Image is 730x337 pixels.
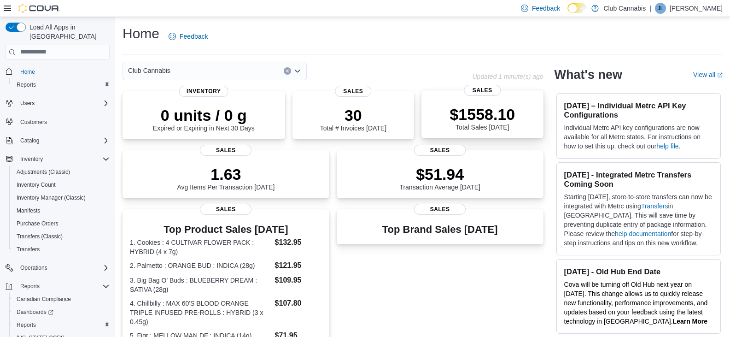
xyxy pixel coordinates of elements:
[9,319,113,331] button: Reports
[130,224,322,235] h3: Top Product Sales [DATE]
[177,165,274,191] div: Avg Items Per Transaction [DATE]
[13,307,57,318] a: Dashboards
[275,275,322,286] dd: $109.95
[717,72,723,78] svg: External link
[564,192,713,248] p: Starting [DATE], store-to-store transfers can now be integrated with Metrc using in [GEOGRAPHIC_D...
[13,166,110,177] span: Adjustments (Classic)
[9,243,113,256] button: Transfers
[13,179,59,190] a: Inventory Count
[13,294,75,305] a: Canadian Compliance
[17,66,110,77] span: Home
[564,123,713,151] p: Individual Metrc API key configurations are now available for all Metrc states. For instructions ...
[13,192,110,203] span: Inventory Manager (Classic)
[200,145,251,156] span: Sales
[275,237,322,248] dd: $132.95
[17,98,110,109] span: Users
[382,224,498,235] h3: Top Brand Sales [DATE]
[9,293,113,306] button: Canadian Compliance
[414,204,466,215] span: Sales
[13,244,43,255] a: Transfers
[13,192,89,203] a: Inventory Manager (Classic)
[17,98,38,109] button: Users
[13,244,110,255] span: Transfers
[9,178,113,191] button: Inventory Count
[20,100,35,107] span: Users
[17,181,56,189] span: Inventory Count
[13,319,40,331] a: Reports
[9,230,113,243] button: Transfers (Classic)
[670,3,723,14] p: [PERSON_NAME]
[2,115,113,129] button: Customers
[17,281,110,292] span: Reports
[13,307,110,318] span: Dashboards
[13,179,110,190] span: Inventory Count
[13,319,110,331] span: Reports
[2,97,113,110] button: Users
[335,86,371,97] span: Sales
[414,145,466,156] span: Sales
[13,231,110,242] span: Transfers (Classic)
[641,202,668,210] a: Transfers
[20,155,43,163] span: Inventory
[450,105,515,131] div: Total Sales [DATE]
[564,101,713,119] h3: [DATE] – Individual Metrc API Key Configurations
[13,79,110,90] span: Reports
[13,231,66,242] a: Transfers (Classic)
[130,276,271,294] dt: 3. Big Bag O' Buds : BLUEBERRY DREAM : SATIVA (28g)
[13,166,74,177] a: Adjustments (Classic)
[472,73,543,80] p: Updated 1 minute(s) ago
[18,4,60,13] img: Cova
[693,71,723,78] a: View allExternal link
[13,79,40,90] a: Reports
[658,3,664,14] span: JL
[673,318,707,325] strong: Learn More
[2,261,113,274] button: Operations
[17,281,43,292] button: Reports
[284,67,291,75] button: Clear input
[9,166,113,178] button: Adjustments (Classic)
[130,299,271,326] dt: 4. Chillbilly : MAX 60'S BLOOD ORANGE TRIPLE INFUSED PRE-ROLLS : HYBRID (3 x 0.45g)
[17,220,58,227] span: Purchase Orders
[656,142,678,150] a: help file
[555,67,622,82] h2: What's new
[13,218,110,229] span: Purchase Orders
[13,218,62,229] a: Purchase Orders
[17,135,43,146] button: Catalog
[17,117,51,128] a: Customers
[294,67,301,75] button: Open list of options
[17,308,53,316] span: Dashboards
[13,205,44,216] a: Manifests
[17,321,36,329] span: Reports
[130,238,271,256] dt: 1. Cookies : 4 CULTIVAR FLOWER PACK : HYBRID (4 x 7g)
[399,165,480,183] p: $51.94
[17,66,39,77] a: Home
[177,165,274,183] p: 1.63
[17,154,47,165] button: Inventory
[17,262,110,273] span: Operations
[17,154,110,165] span: Inventory
[17,246,40,253] span: Transfers
[17,194,86,201] span: Inventory Manager (Classic)
[450,105,515,124] p: $1558.10
[165,27,211,46] a: Feedback
[123,24,159,43] h1: Home
[153,106,255,132] div: Expired or Expiring in Next 30 Days
[275,298,322,309] dd: $107.80
[399,165,480,191] div: Transaction Average [DATE]
[17,262,51,273] button: Operations
[9,306,113,319] a: Dashboards
[128,65,170,76] span: Club Cannabis
[9,217,113,230] button: Purchase Orders
[179,86,228,97] span: Inventory
[532,4,560,13] span: Feedback
[17,135,110,146] span: Catalog
[9,191,113,204] button: Inventory Manager (Classic)
[9,204,113,217] button: Manifests
[20,118,47,126] span: Customers
[153,106,255,124] p: 0 units / 0 g
[17,296,71,303] span: Canadian Compliance
[275,260,322,271] dd: $121.95
[17,233,63,240] span: Transfers (Classic)
[9,78,113,91] button: Reports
